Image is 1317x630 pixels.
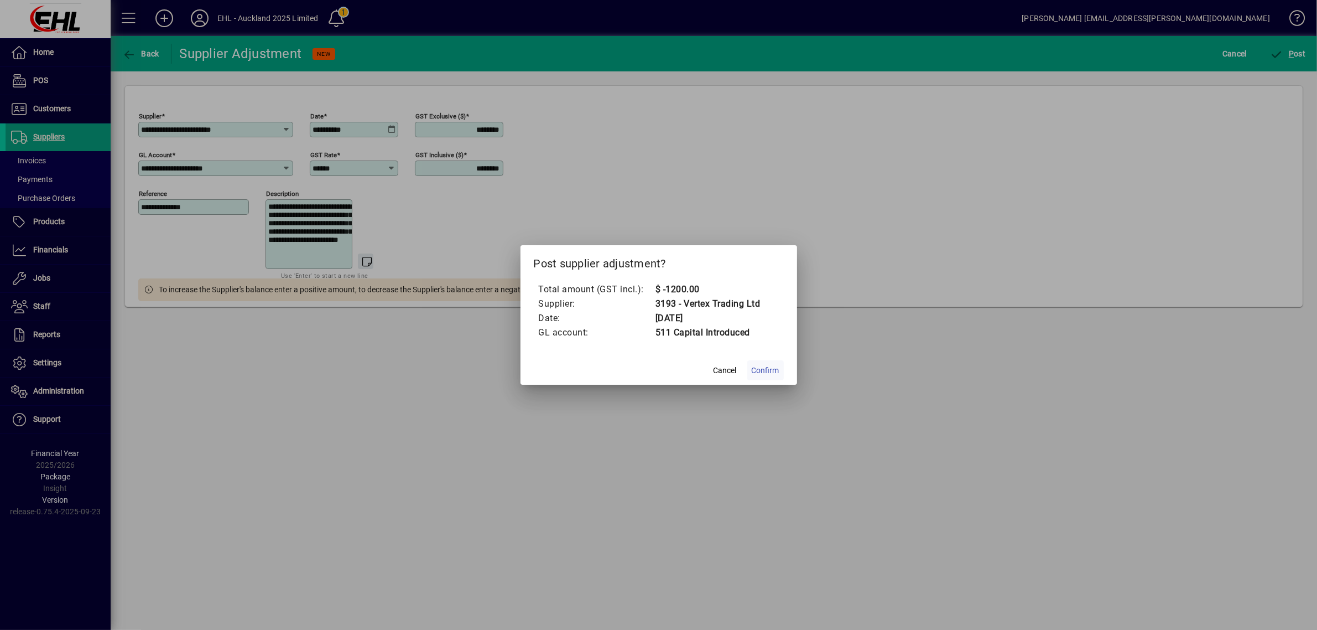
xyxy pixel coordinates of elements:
td: [DATE] [655,311,761,326]
td: Supplier: [538,297,655,311]
span: Cancel [714,365,737,376]
button: Cancel [707,360,743,380]
td: $ -1200.00 [655,282,761,297]
h2: Post supplier adjustment? [520,245,797,277]
span: Confirm [752,365,779,376]
td: 3193 - Vertex Trading Ltd [655,297,761,311]
td: 511 Capital Introduced [655,326,761,340]
td: GL account: [538,326,655,340]
button: Confirm [747,360,784,380]
td: Total amount (GST incl.): [538,282,655,297]
td: Date: [538,311,655,326]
